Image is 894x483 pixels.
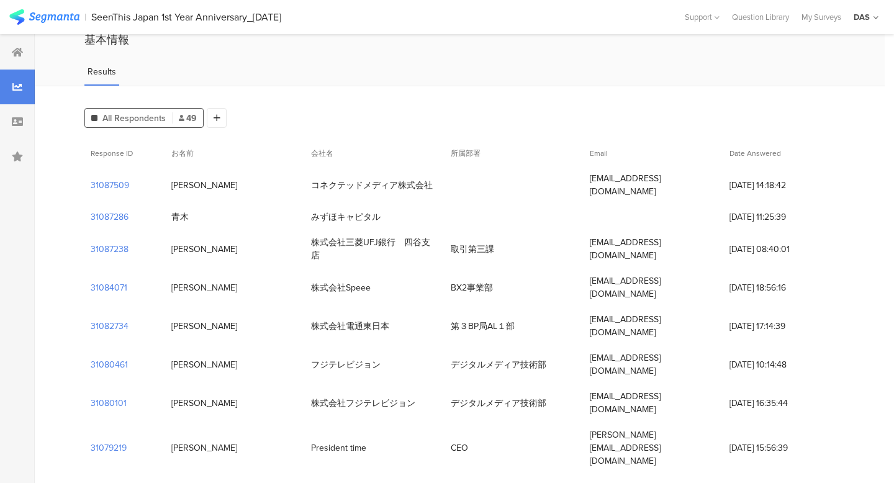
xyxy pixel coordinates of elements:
[451,397,546,410] div: デジタルメディア技術部
[171,210,189,223] div: 青木
[590,390,717,416] div: [EMAIL_ADDRESS][DOMAIN_NAME]
[451,243,494,256] div: 取引第三課
[451,358,546,371] div: デジタルメディア技術部
[102,112,166,125] span: All Respondents
[854,11,870,23] div: DAS
[171,179,237,192] div: [PERSON_NAME]
[590,351,717,377] div: [EMAIL_ADDRESS][DOMAIN_NAME]
[590,313,717,339] div: [EMAIL_ADDRESS][DOMAIN_NAME]
[729,358,829,371] span: [DATE] 10:14:48
[171,441,237,454] div: [PERSON_NAME]
[91,358,128,371] section: 31080461
[685,7,720,27] div: Support
[179,112,197,125] span: 49
[311,397,415,410] div: 株式会社フジテレビジョン
[171,281,237,294] div: [PERSON_NAME]
[91,320,129,333] section: 31082734
[729,243,829,256] span: [DATE] 08:40:01
[91,11,281,23] div: SeenThis Japan 1st Year Anniversary_[DATE]
[451,281,493,294] div: BX2事業部
[726,11,795,23] a: Question Library
[795,11,847,23] a: My Surveys
[88,65,116,78] span: Results
[171,243,237,256] div: [PERSON_NAME]
[91,148,133,159] span: Response ID
[311,179,433,192] div: コネクテッドメディア株式会社
[171,358,237,371] div: [PERSON_NAME]
[91,179,129,192] section: 31087509
[590,148,608,159] span: Email
[9,9,79,25] img: segmanta logo
[590,428,717,467] div: [PERSON_NAME][EMAIL_ADDRESS][DOMAIN_NAME]
[729,148,781,159] span: Date Answered
[311,358,381,371] div: フジテレビジョン
[311,281,371,294] div: 株式会社Speee
[729,397,829,410] span: [DATE] 16:35:44
[311,441,366,454] div: President time
[451,320,515,333] div: 第３BP局AL１部
[91,210,129,223] section: 31087286
[729,179,829,192] span: [DATE] 14:18:42
[311,210,381,223] div: みずほキャピタル
[729,281,829,294] span: [DATE] 18:56:16
[91,441,127,454] section: 31079219
[729,441,829,454] span: [DATE] 15:56:39
[311,320,389,333] div: 株式会社電通東日本
[590,274,717,300] div: [EMAIL_ADDRESS][DOMAIN_NAME]
[729,320,829,333] span: [DATE] 17:14:39
[590,236,717,262] div: [EMAIL_ADDRESS][DOMAIN_NAME]
[311,148,333,159] span: 会社名
[171,148,194,159] span: お名前
[91,281,127,294] section: 31084071
[451,441,468,454] div: CEO
[84,32,835,48] div: 基本情報
[171,320,237,333] div: [PERSON_NAME]
[91,243,129,256] section: 31087238
[729,210,829,223] span: [DATE] 11:25:39
[91,397,127,410] section: 31080101
[311,236,438,262] div: 株式会社三菱UFJ銀行 四谷支店
[171,397,237,410] div: [PERSON_NAME]
[451,148,481,159] span: 所属部署
[590,172,717,198] div: [EMAIL_ADDRESS][DOMAIN_NAME]
[84,10,86,24] div: |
